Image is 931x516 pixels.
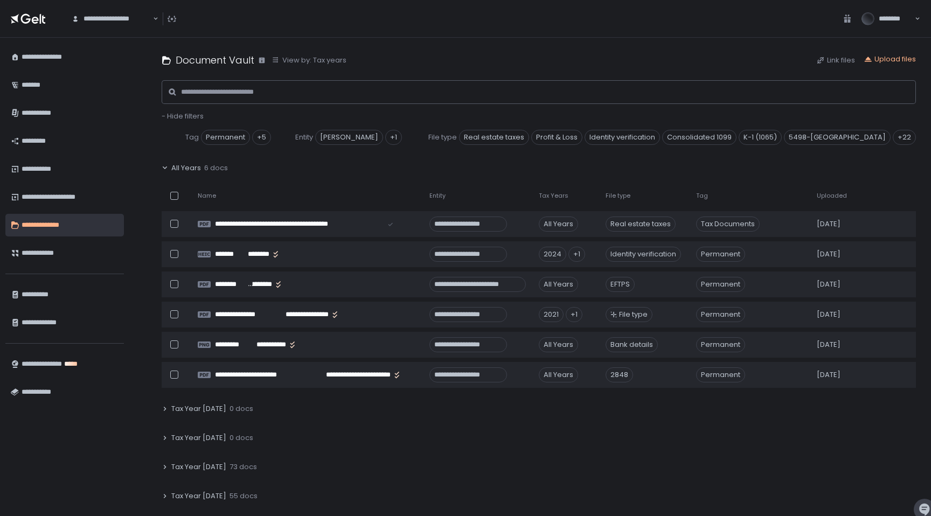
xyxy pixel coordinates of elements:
span: [DATE] [817,310,840,319]
div: Bank details [606,337,658,352]
div: EFTPS [606,277,635,292]
span: Entity [429,192,446,200]
span: Tax Year [DATE] [171,404,226,414]
span: Real estate taxes [459,130,529,145]
span: [DATE] [817,340,840,350]
span: Permanent [201,130,250,145]
span: Identity verification [585,130,660,145]
span: Tax Year [DATE] [171,491,226,501]
div: +1 [566,307,582,322]
div: +22 [893,130,916,145]
div: Search for option [65,8,158,30]
span: K-1 (1065) [739,130,782,145]
input: Search for option [151,13,152,24]
span: [PERSON_NAME] [315,130,383,145]
span: Permanent [696,367,745,382]
div: All Years [539,277,578,292]
div: 2024 [539,247,566,262]
span: Tax Year [DATE] [171,462,226,472]
span: Permanent [696,277,745,292]
div: All Years [539,217,578,232]
span: File type [428,133,457,142]
span: 55 docs [230,491,258,501]
div: 2021 [539,307,564,322]
div: All Years [539,337,578,352]
button: Link files [816,55,855,65]
span: 6 docs [204,163,228,173]
span: Tag [185,133,199,142]
div: 2848 [606,367,633,382]
span: Entity [295,133,313,142]
span: Profit & Loss [531,130,582,145]
div: +5 [252,130,271,145]
span: File type [606,192,630,200]
span: [DATE] [817,280,840,289]
button: Upload files [864,54,916,64]
span: Tax Documents [696,217,760,232]
span: [DATE] [817,219,840,229]
span: 0 docs [230,433,253,443]
span: Name [198,192,216,200]
span: Uploaded [817,192,847,200]
h1: Document Vault [176,53,254,67]
span: - Hide filters [162,111,204,121]
span: File type [619,310,648,319]
button: - Hide filters [162,111,204,121]
span: Tag [696,192,708,200]
div: Identity verification [606,247,681,262]
span: Tax Years [539,192,568,200]
span: 73 docs [230,462,257,472]
button: View by: Tax years [272,55,346,65]
div: +1 [385,130,402,145]
span: Permanent [696,247,745,262]
span: [DATE] [817,249,840,259]
div: +1 [568,247,585,262]
div: All Years [539,367,578,382]
span: All Years [171,163,201,173]
span: Tax Year [DATE] [171,433,226,443]
span: 5498-[GEOGRAPHIC_DATA] [784,130,891,145]
span: [DATE] [817,370,840,380]
span: Permanent [696,307,745,322]
span: Permanent [696,337,745,352]
span: 0 docs [230,404,253,414]
div: Real estate taxes [606,217,676,232]
span: Consolidated 1099 [662,130,737,145]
